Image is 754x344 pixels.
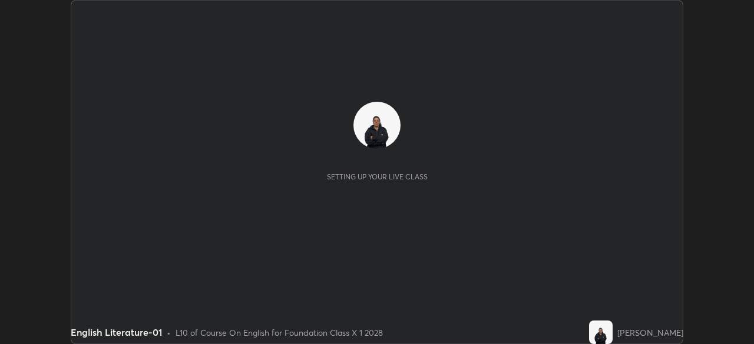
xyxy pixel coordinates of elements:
[589,320,613,344] img: e669566556244ce9afd1c78fd357926d.jpg
[167,326,171,339] div: •
[617,326,683,339] div: [PERSON_NAME]
[327,172,428,181] div: Setting up your live class
[71,325,162,339] div: English Literature-01
[176,326,383,339] div: L10 of Course On English for Foundation Class X 1 2028
[353,102,401,149] img: e669566556244ce9afd1c78fd357926d.jpg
